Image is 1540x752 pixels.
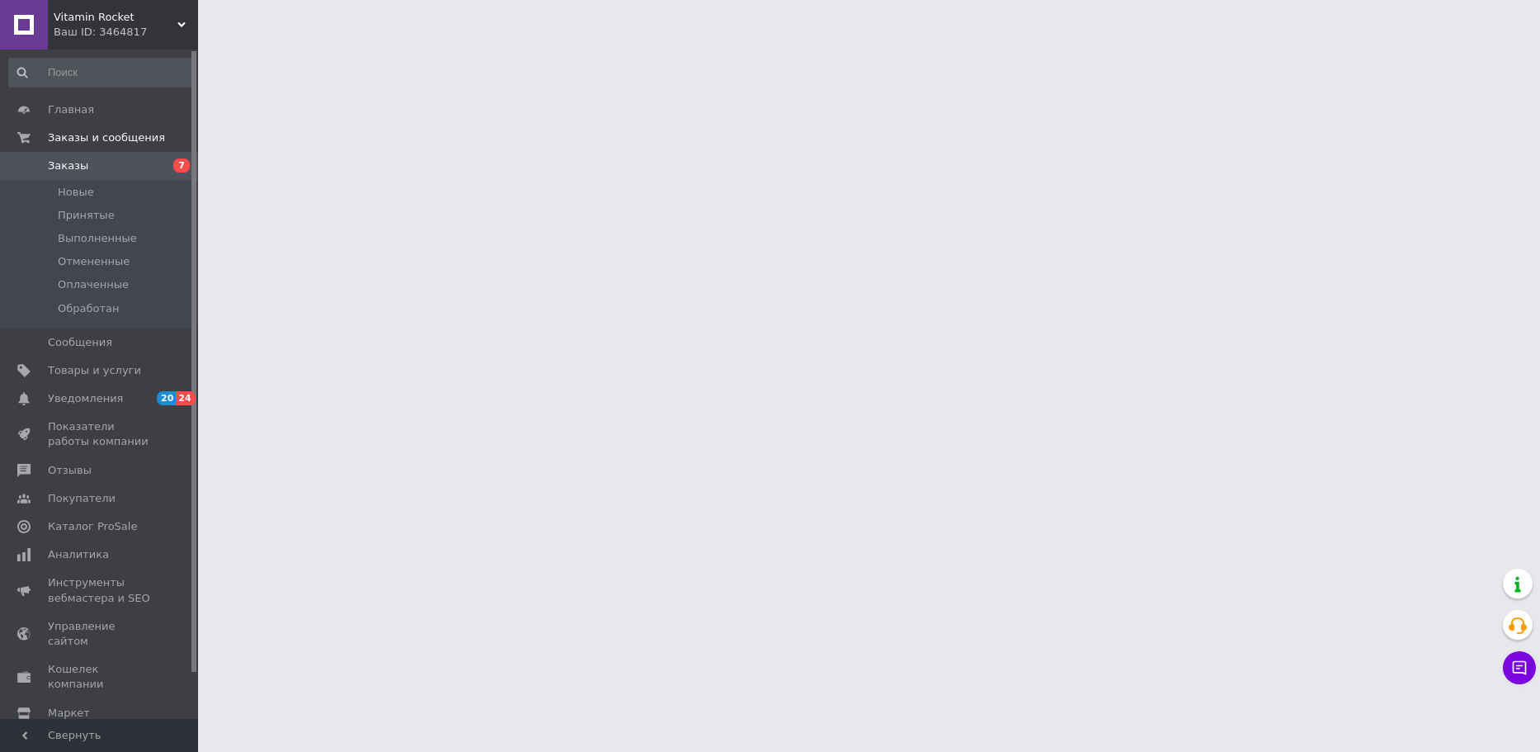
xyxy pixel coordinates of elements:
[58,254,130,269] span: Отмененные
[48,491,116,506] span: Покупатели
[48,335,112,350] span: Сообщения
[58,277,129,292] span: Оплаченные
[48,619,153,649] span: Управление сайтом
[176,391,195,405] span: 24
[48,519,137,534] span: Каталог ProSale
[48,391,123,406] span: Уведомления
[48,130,165,145] span: Заказы и сообщения
[1503,651,1536,684] button: Чат с покупателем
[157,391,176,405] span: 20
[48,575,153,605] span: Инструменты вебмастера и SEO
[48,706,90,721] span: Маркет
[48,419,153,449] span: Показатели работы компании
[58,185,94,200] span: Новые
[54,25,198,40] div: Ваш ID: 3464817
[58,231,137,246] span: Выполненные
[48,363,141,378] span: Товары и услуги
[54,10,177,25] span: Vitamin Rocket
[58,208,115,223] span: Принятые
[8,58,195,87] input: Поиск
[58,301,119,316] span: Обработан
[173,158,190,173] span: 7
[48,547,109,562] span: Аналитика
[48,662,153,692] span: Кошелек компании
[48,463,92,478] span: Отзывы
[48,102,94,117] span: Главная
[48,158,88,173] span: Заказы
